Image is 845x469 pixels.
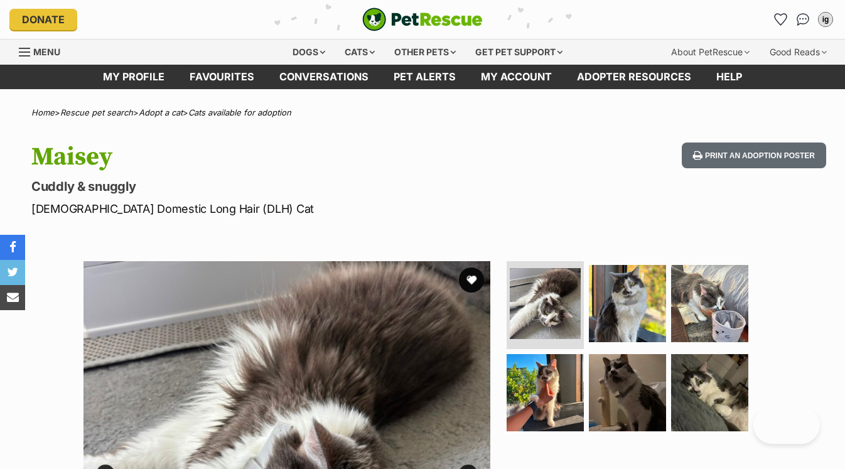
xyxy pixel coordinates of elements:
iframe: Help Scout Beacon - Open [753,406,820,444]
img: Photo of Maisey [671,265,748,342]
h1: Maisey [31,143,516,171]
a: Help [704,65,755,89]
div: About PetRescue [662,40,758,65]
img: Photo of Maisey [507,354,584,431]
div: Cats [336,40,384,65]
ul: Account quick links [770,9,836,30]
a: Favourites [177,65,267,89]
a: Rescue pet search [60,107,133,117]
a: Favourites [770,9,790,30]
div: Other pets [385,40,465,65]
a: Adopt a cat [139,107,183,117]
img: logo-cat-932fe2b9b8326f06289b0f2fb663e598f794de774fb13d1741a6617ecf9a85b4.svg [362,8,483,31]
button: My account [815,9,836,30]
a: My account [468,65,564,89]
div: Dogs [284,40,334,65]
a: conversations [267,65,381,89]
div: ig [819,13,832,26]
button: favourite [459,267,484,293]
a: PetRescue [362,8,483,31]
a: Conversations [793,9,813,30]
a: Donate [9,9,77,30]
a: My profile [90,65,177,89]
img: Photo of Maisey [671,354,748,431]
div: Get pet support [466,40,571,65]
img: Photo of Maisey [510,268,581,339]
img: chat-41dd97257d64d25036548639549fe6c8038ab92f7586957e7f3b1b290dea8141.svg [797,13,810,26]
div: Good Reads [761,40,836,65]
img: Photo of Maisey [589,354,666,431]
img: Photo of Maisey [589,265,666,342]
a: Menu [19,40,69,62]
a: Cats available for adoption [188,107,291,117]
button: Print an adoption poster [682,143,826,168]
a: Pet alerts [381,65,468,89]
span: Menu [33,46,60,57]
p: [DEMOGRAPHIC_DATA] Domestic Long Hair (DLH) Cat [31,200,516,217]
a: Adopter resources [564,65,704,89]
p: Cuddly & snuggly [31,178,516,195]
a: Home [31,107,55,117]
